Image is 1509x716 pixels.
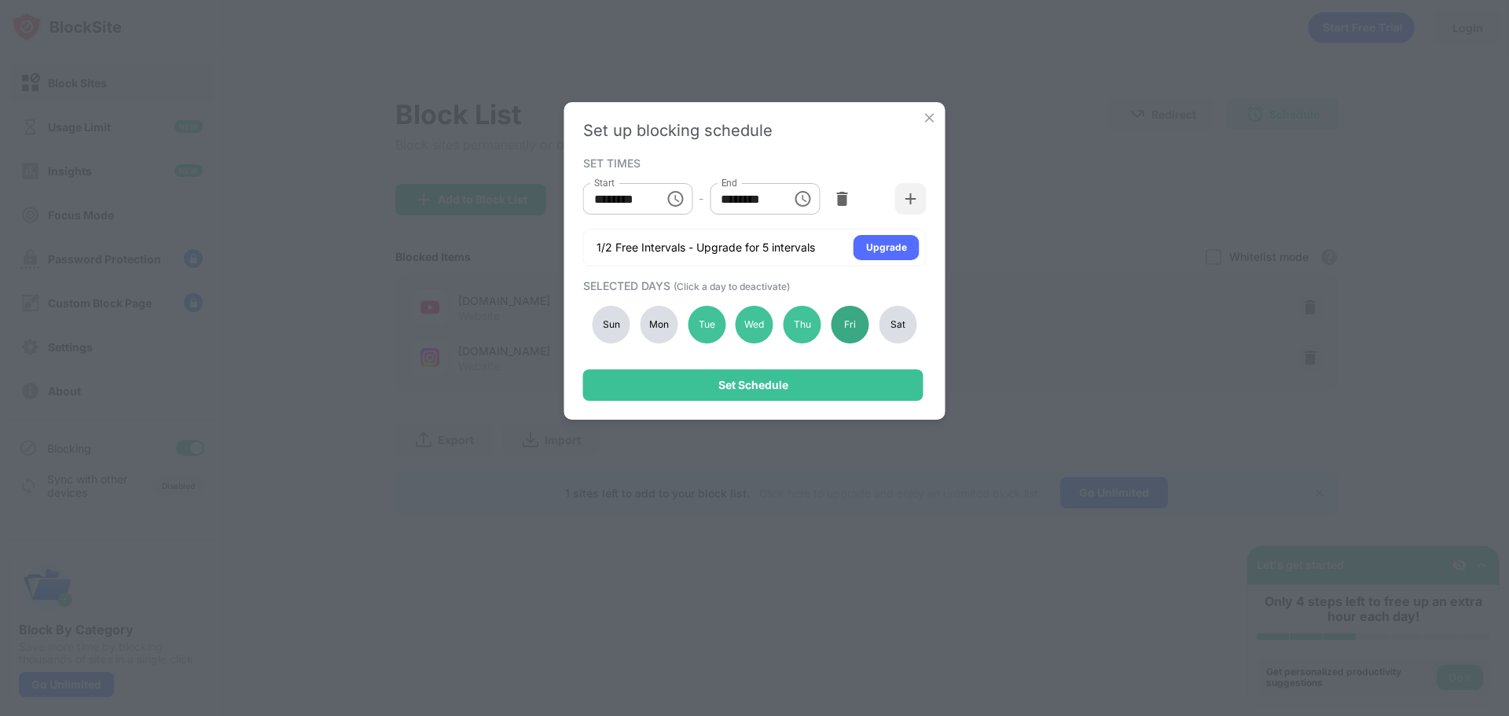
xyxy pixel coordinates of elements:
div: Fri [832,306,869,343]
div: 1/2 Free Intervals - Upgrade for 5 intervals [597,240,815,255]
label: End [721,176,737,189]
div: Thu [784,306,821,343]
button: Choose time, selected time is 11:55 PM [787,183,818,215]
div: Wed [736,306,773,343]
div: SET TIMES [583,156,923,169]
div: Set Schedule [718,379,788,391]
img: x-button.svg [922,110,938,126]
div: SELECTED DAYS [583,279,923,292]
div: Sat [879,306,916,343]
div: - [699,190,703,207]
div: Set up blocking schedule [583,121,927,140]
label: Start [594,176,615,189]
button: Choose time, selected time is 12:00 AM [659,183,691,215]
div: Sun [593,306,630,343]
div: Upgrade [866,240,907,255]
div: Mon [640,306,677,343]
div: Tue [688,306,725,343]
span: (Click a day to deactivate) [674,281,790,292]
